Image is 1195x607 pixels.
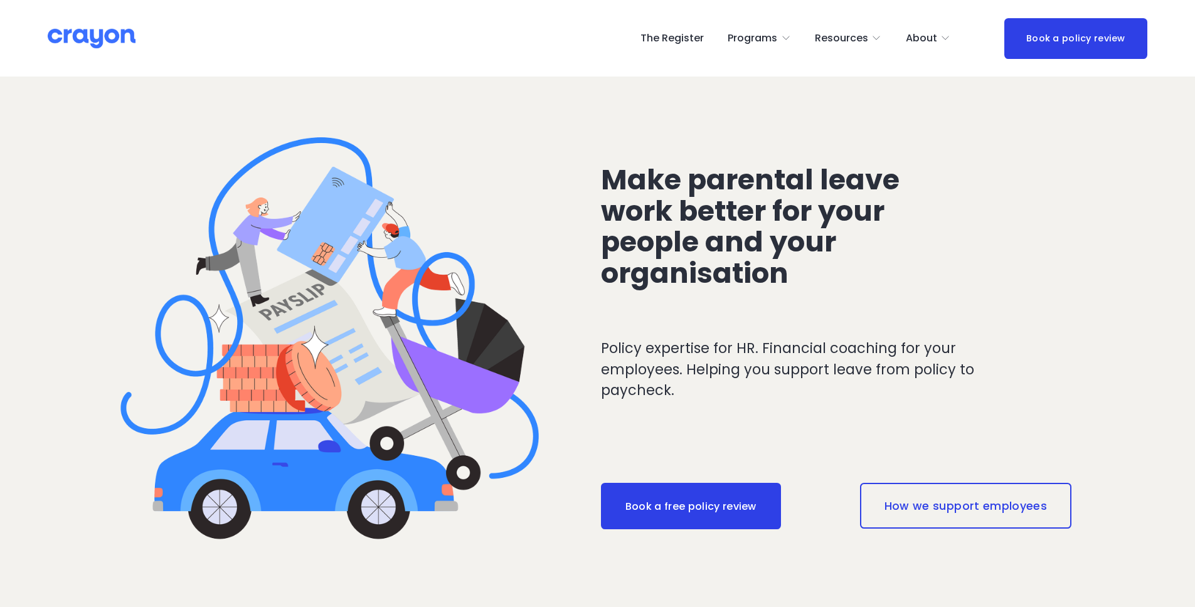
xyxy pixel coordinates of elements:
[815,29,868,48] span: Resources
[601,338,1026,401] p: Policy expertise for HR. Financial coaching for your employees. Helping you support leave from po...
[601,160,906,293] span: Make parental leave work better for your people and your organisation
[728,29,777,48] span: Programs
[906,28,951,48] a: folder dropdown
[860,483,1071,528] a: How we support employees
[640,28,704,48] a: The Register
[728,28,791,48] a: folder dropdown
[1004,18,1147,59] a: Book a policy review
[601,483,781,529] a: Book a free policy review
[48,28,135,50] img: Crayon
[815,28,882,48] a: folder dropdown
[906,29,937,48] span: About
